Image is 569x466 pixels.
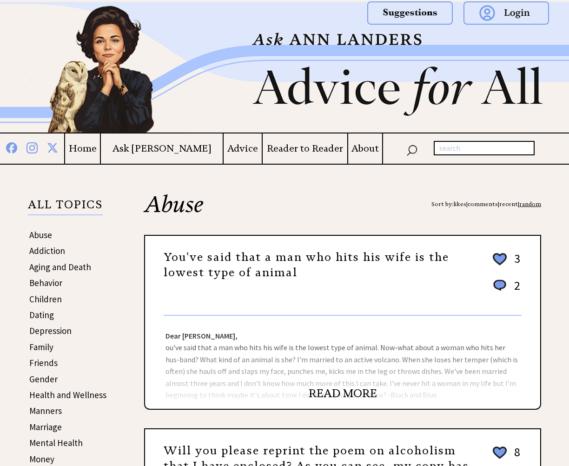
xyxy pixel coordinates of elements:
[101,143,223,154] a: Ask [PERSON_NAME]
[29,325,72,336] a: Depression
[406,143,417,156] img: search_nav.png
[509,278,521,302] td: 2
[224,143,262,154] a: Advice
[431,193,541,215] div: Sort by: | | |
[6,140,17,153] img: facebook%20blue.png
[165,331,238,340] strong: Dear [PERSON_NAME],
[499,200,518,207] a: recent
[29,373,58,385] a: Gender
[47,140,58,153] img: x%20blue.png
[468,200,498,207] a: comments
[29,229,52,240] a: Abuse
[29,341,53,353] a: Family
[434,141,535,156] input: search
[29,437,83,448] a: Mental Health
[29,293,62,305] a: Children
[28,200,103,215] p: ALL TOPICS
[453,200,466,207] a: likes
[29,309,54,320] a: Dating
[29,389,106,400] a: Health and Wellness
[29,453,54,465] a: Money
[263,143,347,154] a: Reader to Reader
[29,357,58,368] a: Friends
[29,261,91,273] a: Aging and Death
[29,405,62,416] a: Manners
[309,386,377,400] a: READ MORE
[29,277,62,288] a: Behavior
[463,1,549,25] img: login.png
[491,445,508,461] img: heart_outline%202.png
[164,250,449,280] a: You've said that a man who hits his wife is the lowest type of animal
[26,140,38,153] img: instagram%20blue.png
[491,278,508,293] img: message_round%201.png
[29,245,65,256] a: Addiction
[29,421,62,433] a: Marriage
[65,143,100,154] a: Home
[144,193,541,235] h2: Abuse
[519,200,541,207] a: random
[509,251,521,277] td: 3
[491,251,508,267] img: heart_outline%202.png
[367,1,453,25] img: suggestions.png
[348,143,382,154] a: About
[145,316,540,409] div: ou've said that a man who hits his wife is the lowest type of animal. Now-what about a woman who ...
